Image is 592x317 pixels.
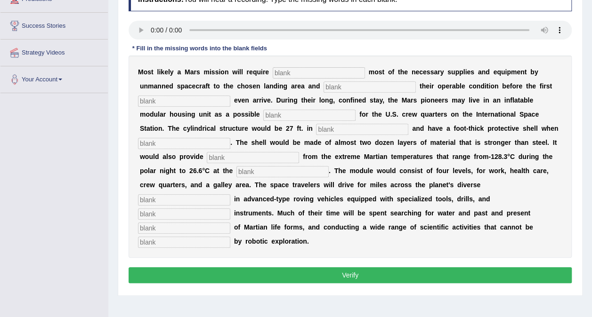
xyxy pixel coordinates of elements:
b: r [543,82,546,90]
b: p [507,68,511,76]
b: e [234,96,238,104]
b: c [419,68,423,76]
b: c [195,82,199,90]
b: c [237,82,241,90]
b: n [485,96,489,104]
b: f [350,96,353,104]
b: n [279,82,284,90]
b: i [311,96,313,104]
b: u [140,82,144,90]
b: d [486,68,490,76]
b: s [445,96,448,104]
b: c [339,96,342,104]
b: s [470,68,474,76]
b: m [369,68,374,76]
a: Success Stories [0,13,108,36]
b: e [394,96,398,104]
b: t [462,111,465,118]
input: blank [324,81,416,93]
b: r [246,68,249,76]
b: q [421,111,425,118]
b: s [182,111,186,118]
b: w [412,111,417,118]
b: l [254,111,256,118]
b: s [177,82,181,90]
b: e [165,82,169,90]
b: m [148,82,154,90]
b: n [346,96,350,104]
b: t [373,96,376,104]
b: f [540,82,542,90]
b: f [510,82,512,90]
input: blank [138,138,230,149]
b: i [210,68,211,76]
input: blank [138,222,230,234]
b: i [424,96,426,104]
b: a [177,68,181,76]
b: o [388,68,392,76]
b: l [158,111,160,118]
b: , [382,96,384,104]
b: i [185,111,187,118]
b: t [213,82,216,90]
b: r [449,82,452,90]
b: w [232,68,237,76]
b: h [226,82,230,90]
b: n [203,111,207,118]
b: r [163,111,166,118]
b: i [288,96,290,104]
b: h [465,111,469,118]
b: t [382,68,384,76]
b: r [256,96,259,104]
b: h [170,111,174,118]
b: a [266,82,269,90]
b: r [365,111,368,118]
b: y [461,96,465,104]
b: p [455,68,459,76]
input: blank [263,110,356,121]
b: n [162,82,166,90]
b: i [465,68,467,76]
b: a [493,96,496,104]
b: e [404,68,408,76]
b: o [174,111,178,118]
b: s [219,111,222,118]
b: o [426,96,430,104]
b: a [160,111,163,118]
b: s [215,68,219,76]
b: e [467,68,470,76]
b: u [257,68,261,76]
b: r [263,68,265,76]
b: r [285,96,287,104]
b: b [524,96,528,104]
b: h [303,96,308,104]
b: o [237,111,241,118]
b: i [504,96,506,104]
b: n [325,96,329,104]
input: blank [138,194,230,206]
b: b [250,111,254,118]
b: a [291,82,295,90]
b: n [312,82,316,90]
b: h [241,82,245,90]
b: n [157,82,162,90]
b: r [441,111,443,118]
b: n [496,96,501,104]
b: h [528,82,532,90]
b: o [512,82,516,90]
b: h [390,96,394,104]
b: t [388,96,390,104]
b: s [443,111,447,118]
b: n [430,96,435,104]
b: a [226,111,229,118]
b: n [144,82,148,90]
b: m [511,68,517,76]
b: n [506,96,510,104]
b: t [209,111,211,118]
b: a [520,96,524,104]
b: a [407,96,411,104]
b: l [463,68,465,76]
b: b [530,68,535,76]
b: c [469,82,472,90]
b: u [154,111,158,118]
